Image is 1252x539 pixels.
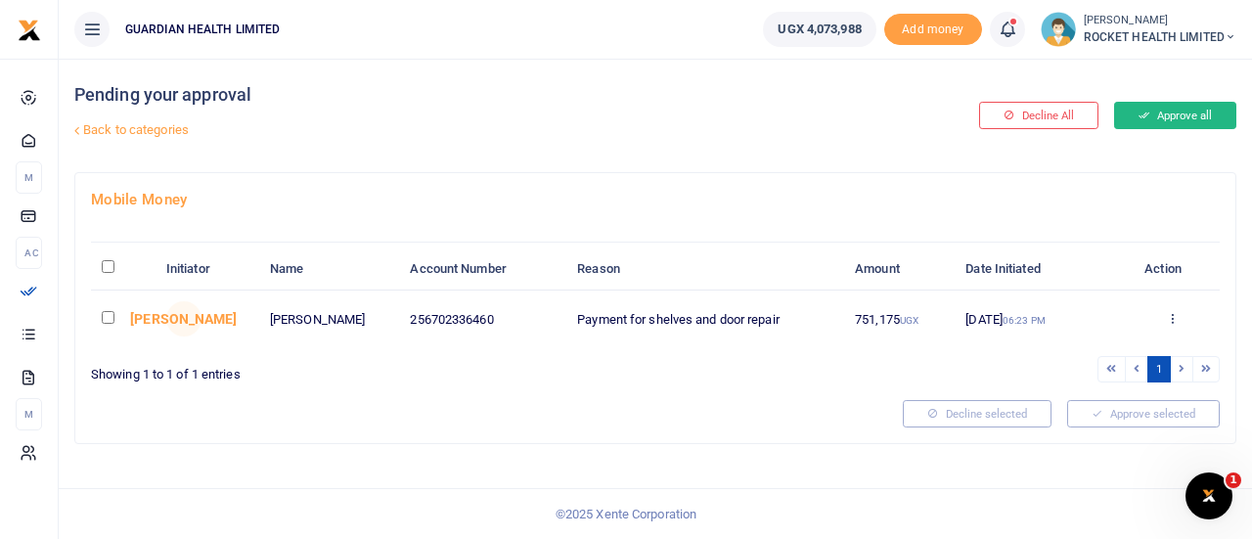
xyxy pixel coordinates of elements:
th: Name: activate to sort column ascending [259,248,399,291]
small: 06:23 PM [1003,315,1046,326]
span: ROCKET HEALTH LIMITED [1084,28,1236,46]
li: Wallet ballance [755,12,883,47]
li: M [16,161,42,194]
td: Payment for shelves and door repair [566,291,844,347]
th: Reason: activate to sort column ascending [566,248,844,291]
iframe: Intercom live chat [1185,472,1232,519]
div: Showing 1 to 1 of 1 entries [91,354,648,384]
a: 1 [1147,356,1171,382]
h4: Mobile Money [91,189,1220,210]
th: Account Number: activate to sort column ascending [399,248,566,291]
li: Ac [16,237,42,269]
th: Action: activate to sort column ascending [1125,248,1220,291]
td: [PERSON_NAME] [259,291,399,347]
img: profile-user [1041,12,1076,47]
th: Initiator: activate to sort column ascending [156,248,259,291]
a: logo-small logo-large logo-large [18,22,41,36]
small: UGX [900,315,918,326]
span: GUARDIAN HEALTH LIMITED [117,21,288,38]
a: Add money [884,21,982,35]
span: 1 [1226,472,1241,488]
li: M [16,398,42,430]
img: logo-small [18,19,41,42]
small: [PERSON_NAME] [1084,13,1236,29]
th: Date Initiated: activate to sort column ascending [955,248,1125,291]
h4: Pending your approval [74,84,844,106]
span: UGX 4,073,988 [778,20,861,39]
th: Amount: activate to sort column ascending [844,248,955,291]
th: : activate to sort column descending [91,248,156,291]
a: UGX 4,073,988 [763,12,875,47]
span: Jessica Asemo [166,301,201,337]
span: Add money [884,14,982,46]
a: Back to categories [69,113,844,147]
td: [DATE] [955,291,1125,347]
button: Approve all [1114,102,1236,129]
td: 256702336460 [399,291,566,347]
td: 751,175 [844,291,955,347]
button: Decline All [979,102,1098,129]
a: profile-user [PERSON_NAME] ROCKET HEALTH LIMITED [1041,12,1236,47]
li: Toup your wallet [884,14,982,46]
